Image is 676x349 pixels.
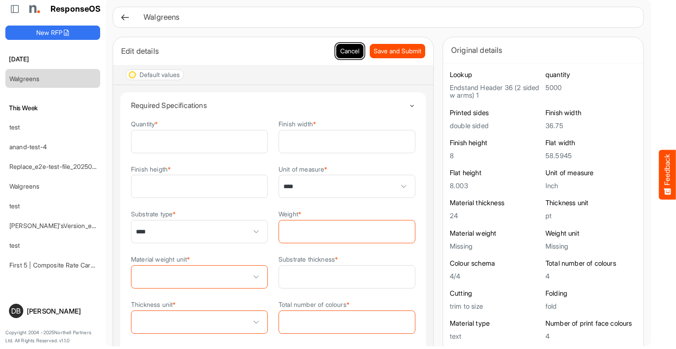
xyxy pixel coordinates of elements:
label: Unit of measure [279,166,328,172]
button: Cancel [336,44,363,58]
span: Save and Submit [374,46,421,56]
h5: double sided [450,122,541,129]
label: Finish heigth [131,166,171,172]
h5: text [450,332,541,340]
a: Replace_e2e-test-file_20250604_111803 [9,163,124,170]
h5: 36.75 [545,122,637,129]
h6: quantity [545,70,637,79]
label: Substrate thickness [279,256,338,263]
a: First 5 | Composite Rate Card [DATE] [9,261,116,269]
h5: pt [545,212,637,220]
div: [PERSON_NAME] [27,308,97,315]
h5: Endstand Header 36 (2 sided w arms) 1 [450,84,541,99]
h5: trim to size [450,302,541,310]
h6: Material weight [450,229,541,238]
label: Weight [279,211,301,217]
div: Default values [139,72,180,78]
h5: 5000 [545,84,637,91]
h6: Weight unit [545,229,637,238]
button: Save and Submit Progress [370,44,425,58]
p: Copyright 2004 - 2025 Northell Partners Ltd. All Rights Reserved. v 1.1.0 [5,329,100,345]
h6: Cutting [450,289,541,298]
h5: Missing [545,242,637,250]
h5: 8.003 [450,182,541,190]
h5: 4 [545,332,637,340]
h6: Material thickness [450,198,541,207]
h6: Material type [450,319,541,328]
button: New RFP [5,26,100,40]
a: Walgreens [9,182,39,190]
h6: Folding [545,289,637,298]
div: Edit details [121,45,330,57]
label: Quantity [131,121,158,127]
h5: 58.5945 [545,152,637,159]
div: Original details [451,44,635,56]
h6: Lookup [450,70,541,79]
label: Finish width [279,121,316,127]
h6: Total number of colours [545,259,637,268]
label: Total number of colours [279,301,350,308]
h5: 8 [450,152,541,159]
label: Material weight unit [131,256,190,263]
h6: [DATE] [5,54,100,64]
h6: Printed sides [450,108,541,117]
h6: This Week [5,103,100,113]
h6: Thickness unit [545,198,637,207]
a: [PERSON_NAME]'sVersion_e2e-test-file_20250604_111803 [9,222,177,229]
a: test [9,241,20,249]
span: DB [11,307,21,315]
label: Thickness unit [131,301,176,308]
h4: Required Specifications [131,101,409,109]
button: Feedback [659,150,676,199]
h6: Flat width [545,138,637,147]
h6: Unit of measure [545,168,637,177]
a: Walgreens [9,75,39,82]
h5: 4 [545,272,637,280]
h6: Flat height [450,168,541,177]
a: test [9,202,20,210]
a: test [9,123,20,131]
h1: ResponseOS [51,4,101,14]
h6: Walgreens [144,13,629,21]
label: Substrate type [131,211,176,217]
h5: 24 [450,212,541,220]
summary: Toggle content [131,92,415,118]
h5: 4/4 [450,272,541,280]
h6: Finish height [450,138,541,147]
h5: fold [545,302,637,310]
h6: Colour schema [450,259,541,268]
h5: Inch [545,182,637,190]
h6: Number of print face colours [545,319,637,328]
h6: Finish width [545,108,637,117]
a: anand-test-4 [9,143,47,151]
h5: Missing [450,242,541,250]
